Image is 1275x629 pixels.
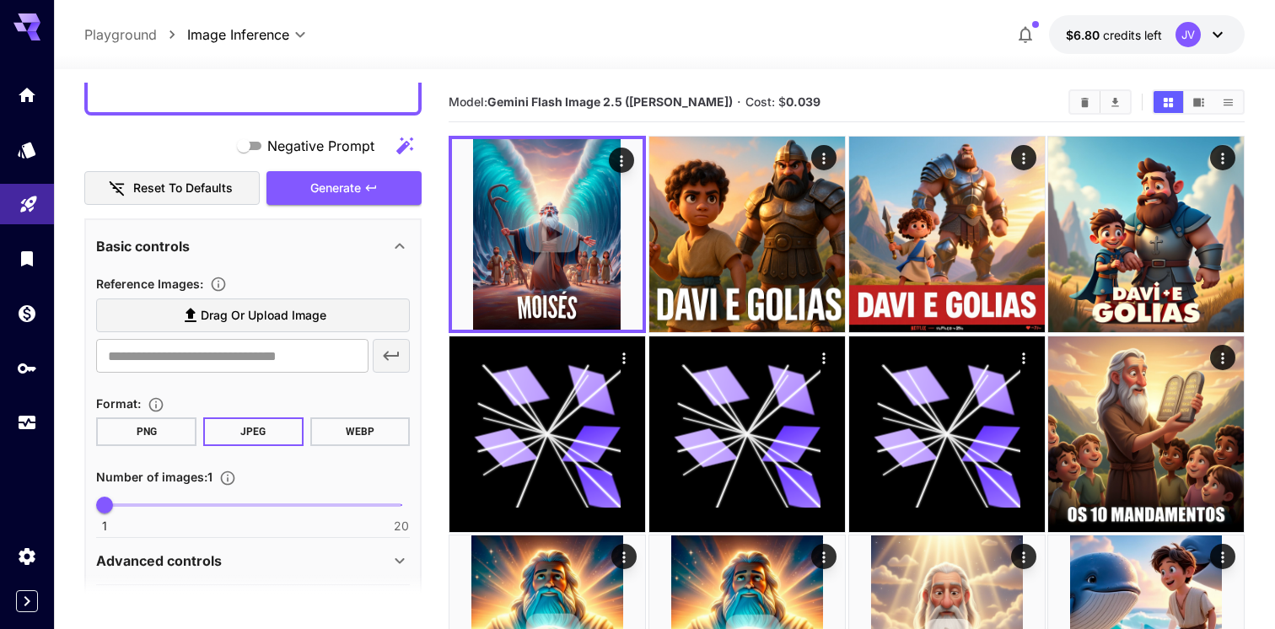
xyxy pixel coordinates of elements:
span: Generate [310,178,361,199]
img: Z [849,137,1045,332]
div: Actions [1210,345,1235,370]
p: Basic controls [96,236,190,256]
img: 2Q== [452,139,643,330]
div: Actions [810,544,836,569]
button: Expand sidebar [16,590,38,612]
button: Reset to defaults [84,171,260,206]
div: Actions [609,148,634,173]
div: Actions [810,345,836,370]
div: Actions [1010,544,1036,569]
img: 2Q== [1048,137,1244,332]
div: Actions [611,345,637,370]
button: PNG [96,417,196,446]
button: Show media in grid view [1154,91,1183,113]
span: Reference Images : [96,277,203,291]
label: Drag or upload image [96,298,410,333]
div: Actions [611,544,637,569]
button: Specify how many images to generate in a single request. Each image generation will be charged se... [212,470,243,487]
div: API Keys [17,358,37,379]
div: Models [17,139,37,160]
img: 2Q== [1048,336,1244,532]
div: Actions [1010,345,1036,370]
b: 0.039 [786,94,820,109]
img: 9k= [649,137,845,332]
span: Cost: $ [745,94,820,109]
div: Library [17,248,37,269]
button: WEBP [310,417,411,446]
button: JPEG [203,417,304,446]
button: Show media in video view [1184,91,1213,113]
b: Gemini Flash Image 2.5 ([PERSON_NAME]) [487,94,733,109]
div: Actions [1010,145,1036,170]
span: $6.80 [1066,28,1103,42]
button: Upload a reference image to guide the result. This is needed for Image-to-Image or Inpainting. Su... [203,276,234,293]
span: Image Inference [187,24,289,45]
button: Clear All [1070,91,1100,113]
a: Playground [84,24,157,45]
span: Negative Prompt [267,136,374,156]
div: Actions [810,145,836,170]
span: Model: [449,94,733,109]
span: Drag or upload image [201,305,326,326]
div: Actions [1210,544,1235,569]
button: Download All [1100,91,1130,113]
nav: breadcrumb [84,24,187,45]
div: Playground [19,189,39,210]
div: Wallet [17,303,37,324]
div: Settings [17,546,37,567]
button: Choose the file format for the output image. [141,396,171,413]
div: Basic controls [96,226,410,266]
div: $6.7989 [1066,26,1162,44]
span: Number of images : 1 [96,470,212,484]
p: · [737,92,741,112]
span: credits left [1103,28,1162,42]
button: Show media in list view [1213,91,1243,113]
div: Usage [17,412,37,433]
div: Clear AllDownload All [1068,89,1132,115]
button: Generate [266,171,422,206]
div: JV [1175,22,1201,47]
div: Home [17,84,37,105]
div: Actions [1210,145,1235,170]
span: Format : [96,396,141,411]
span: 1 [102,518,107,535]
button: $6.7989JV [1049,15,1245,54]
span: 20 [394,518,409,535]
div: Show media in grid viewShow media in video viewShow media in list view [1152,89,1245,115]
div: Advanced controls [96,540,410,581]
p: Advanced controls [96,551,222,571]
